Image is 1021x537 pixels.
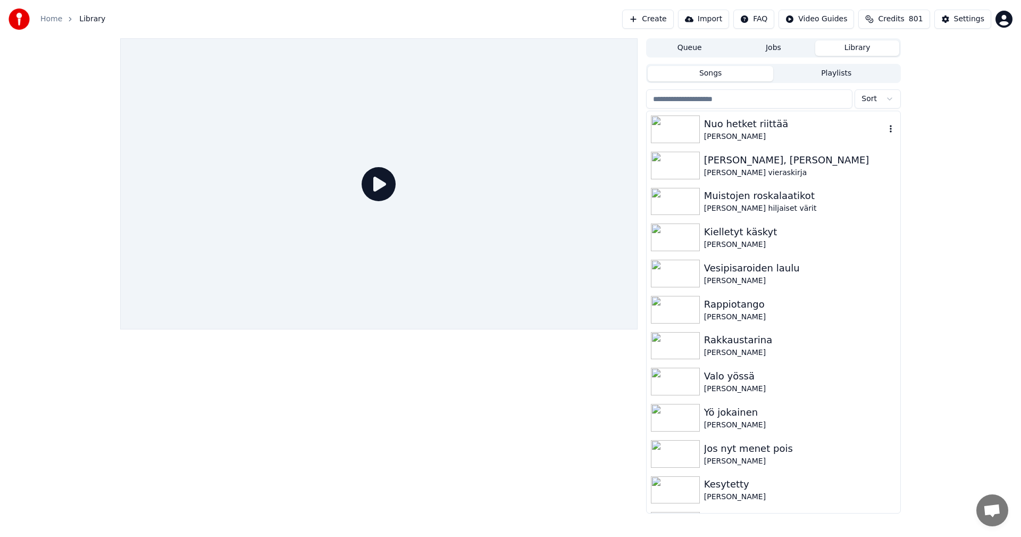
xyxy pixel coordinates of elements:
div: Yö jokainen [704,405,896,420]
nav: breadcrumb [40,14,105,24]
button: Video Guides [779,10,854,29]
span: Library [79,14,105,24]
div: [PERSON_NAME] [704,276,896,286]
span: Sort [861,94,877,104]
a: Home [40,14,62,24]
div: [PERSON_NAME], [PERSON_NAME] [704,153,896,168]
div: Nuo hetket riittää [704,117,885,131]
button: Playlists [773,66,899,81]
div: Rappiotango [704,297,896,312]
button: Queue [648,40,732,56]
div: Vesipisaroiden laulu [704,261,896,276]
div: [PERSON_NAME] [704,456,896,467]
div: Muistojen roskalaatikot [704,188,896,203]
div: [PERSON_NAME] [704,384,896,394]
div: [PERSON_NAME] [704,492,896,502]
div: [PERSON_NAME] [704,312,896,323]
button: Import [678,10,729,29]
button: Library [815,40,899,56]
div: [PERSON_NAME] [704,420,896,431]
button: Jobs [732,40,816,56]
div: Kielletyt käskyt [704,225,896,239]
div: [PERSON_NAME] hiljaiset värit [704,203,896,214]
div: Rakkaustarina [704,333,896,348]
img: youka [9,9,30,30]
div: Settings [954,14,984,24]
div: [PERSON_NAME] [704,239,896,250]
button: Settings [934,10,991,29]
button: Create [622,10,674,29]
div: Avoin keskustelu [976,494,1008,526]
div: [PERSON_NAME] [704,348,896,358]
button: FAQ [733,10,774,29]
button: Songs [648,66,774,81]
span: Credits [878,14,904,24]
div: Kesytetty [704,477,896,492]
div: [PERSON_NAME] vieraskirja [704,168,896,178]
div: [PERSON_NAME] [704,131,885,142]
div: Jos nyt menet pois [704,441,896,456]
span: 801 [909,14,923,24]
button: Credits801 [858,10,930,29]
div: Valo yössä [704,369,896,384]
